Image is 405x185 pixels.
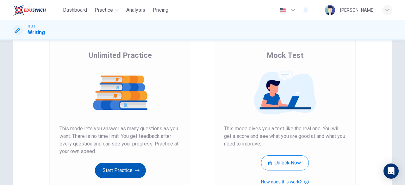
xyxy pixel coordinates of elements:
span: This mode gives you a test like the real one. You will get a score and see what you are good at a... [224,125,346,148]
span: Dashboard [63,6,87,14]
span: Mock Test [266,50,303,60]
button: Practice [92,4,121,16]
h1: Writing [28,29,45,36]
button: Start Practice [95,163,146,178]
img: Profile picture [325,5,335,15]
span: Practice [95,6,113,14]
span: Unlimited Practice [89,50,152,60]
img: EduSynch logo [13,4,46,16]
div: Open Intercom Messenger [383,163,399,179]
span: Analysis [126,6,145,14]
button: Analysis [124,4,148,16]
div: [PERSON_NAME] [340,6,375,14]
button: Dashboard [60,4,90,16]
img: en [279,8,287,13]
button: Unlock Now [261,155,309,170]
span: Pricing [153,6,168,14]
a: EduSynch logo [13,4,60,16]
span: This mode lets you answer as many questions as you want. There is no time limit. You get feedback... [59,125,181,155]
span: IELTS [28,24,35,29]
button: Pricing [150,4,171,16]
